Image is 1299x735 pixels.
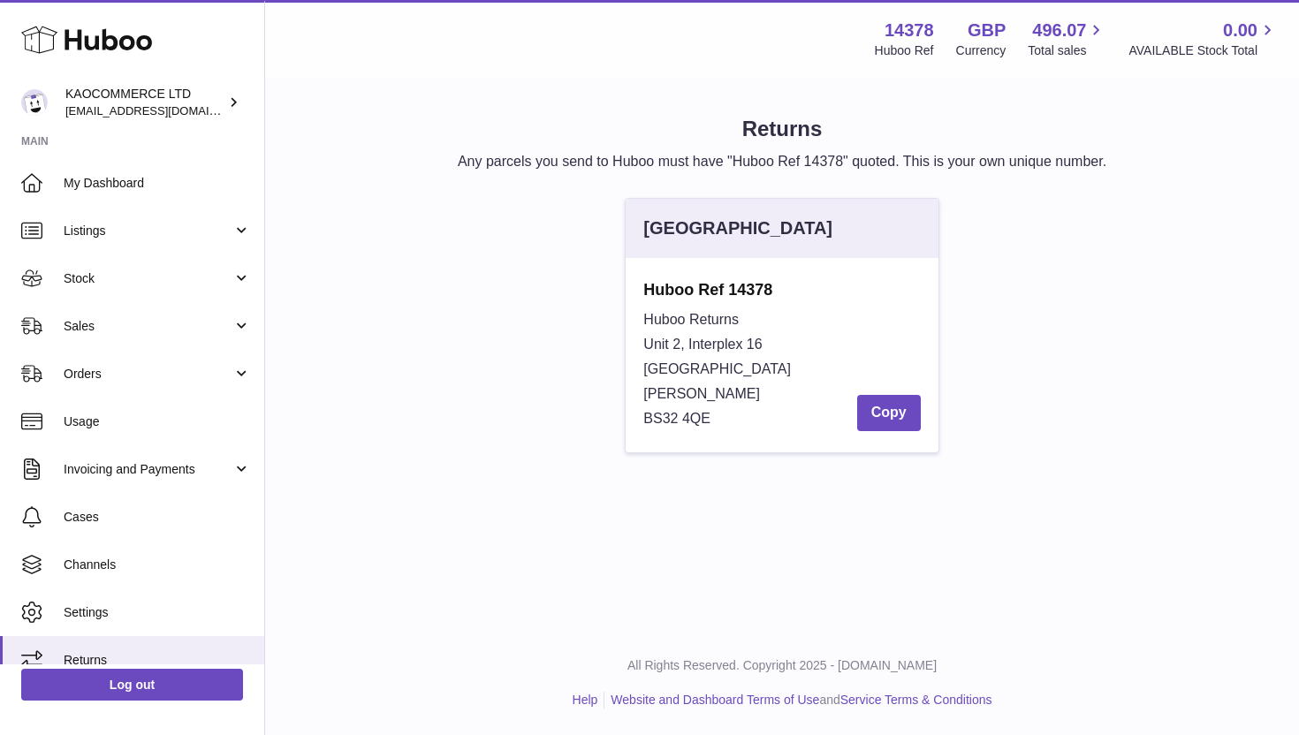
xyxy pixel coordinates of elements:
p: All Rights Reserved. Copyright 2025 - [DOMAIN_NAME] [279,657,1285,674]
strong: GBP [968,19,1006,42]
a: 496.07 Total sales [1028,19,1106,59]
span: Orders [64,366,232,383]
span: [PERSON_NAME] [643,386,760,401]
a: Help [573,693,598,707]
span: Returns [64,652,251,669]
span: My Dashboard [64,175,251,192]
a: 0.00 AVAILABLE Stock Total [1128,19,1278,59]
span: [GEOGRAPHIC_DATA] [643,361,791,376]
li: and [604,692,991,708]
button: Copy [857,395,921,431]
strong: Huboo Ref 14378 [643,279,920,300]
a: Website and Dashboard Terms of Use [611,693,819,707]
div: KAOCOMMERCE LTD [65,86,224,119]
span: 496.07 [1032,19,1086,42]
span: Settings [64,604,251,621]
span: BS32 4QE [643,411,710,426]
strong: 14378 [885,19,934,42]
p: Any parcels you send to Huboo must have "Huboo Ref 14378" quoted. This is your own unique number. [293,152,1271,171]
span: Unit 2, Interplex 16 [643,337,762,352]
div: Currency [956,42,1007,59]
span: Listings [64,223,232,239]
a: Log out [21,669,243,701]
span: Total sales [1028,42,1106,59]
div: Huboo Ref [875,42,934,59]
div: [GEOGRAPHIC_DATA] [643,216,832,240]
span: Sales [64,318,232,335]
span: Usage [64,413,251,430]
span: Cases [64,509,251,526]
span: 0.00 [1223,19,1257,42]
span: Stock [64,270,232,287]
img: hello@lunera.co.uk [21,89,48,116]
a: Service Terms & Conditions [840,693,992,707]
h1: Returns [293,115,1271,143]
span: [EMAIL_ADDRESS][DOMAIN_NAME] [65,103,260,117]
span: Channels [64,557,251,573]
span: AVAILABLE Stock Total [1128,42,1278,59]
span: Huboo Returns [643,312,739,327]
span: Invoicing and Payments [64,461,232,478]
